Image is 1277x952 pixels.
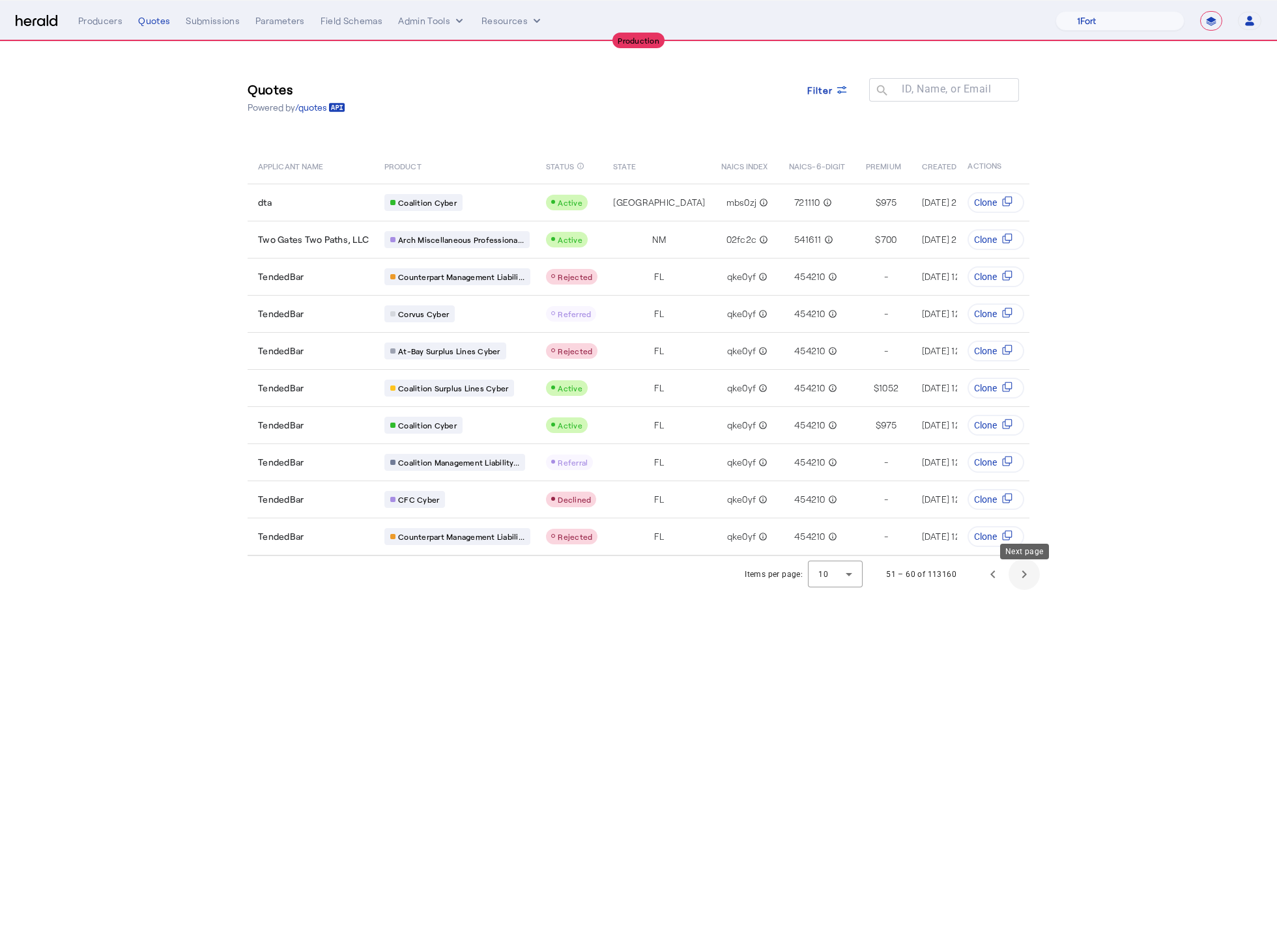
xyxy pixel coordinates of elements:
span: qke0yf [727,530,756,543]
span: Clone [974,233,997,246]
span: 454210 [794,344,825,357]
span: [DATE] 12:54 PM [922,456,989,468]
span: NAICS INDEX [721,159,768,172]
span: [DATE] 2:13 PM [922,234,983,245]
span: Coalition Cyber [398,420,457,430]
mat-icon: info_outline [756,419,768,432]
button: Clone [968,526,1024,547]
span: $ [875,233,880,246]
mat-icon: info_outline [825,307,837,320]
span: Arch Miscellaneous Professiona... [398,234,524,245]
span: - [884,530,888,543]
span: Declined [558,495,591,504]
span: Clone [974,456,997,469]
button: internal dropdown menu [398,14,466,27]
span: Coalition Management Liability... [398,457,519,468]
span: PREMIUM [866,159,901,172]
span: FL [654,419,665,432]
mat-icon: info_outline [756,270,768,283]
span: Rejected [558,346,592,356]
span: FL [654,382,665,395]
span: 1052 [879,382,898,395]
button: Next page [1009,559,1040,590]
span: Clone [974,196,997,209]
mat-icon: info_outline [825,456,837,469]
span: [DATE] 12:54 PM [922,382,989,393]
span: [DATE] 12:54 PM [922,308,989,319]
span: Clone [974,382,997,395]
span: TendedBar [258,419,304,432]
span: qke0yf [727,419,756,432]
span: Counterpart Management Liabili... [398,272,524,282]
mat-icon: info_outline [756,196,768,209]
mat-label: ID, Name, or Email [902,83,991,95]
span: mbs0zj [726,196,757,209]
span: TendedBar [258,493,304,506]
button: Clone [968,266,1024,287]
span: $ [874,382,879,395]
span: TendedBar [258,456,304,469]
mat-icon: info_outline [756,233,768,246]
mat-icon: info_outline [822,233,833,246]
button: Clone [968,378,1024,399]
span: Rejected [558,532,592,541]
span: dta [258,196,272,209]
mat-icon: info_outline [756,493,768,506]
mat-icon: info_outline [577,159,584,173]
span: TendedBar [258,382,304,395]
span: Coalition Cyber [398,197,457,208]
mat-icon: info_outline [756,382,768,395]
span: 454210 [794,493,825,506]
span: Active [558,421,582,430]
th: ACTIONS [957,147,1030,184]
span: PRODUCT [384,159,422,172]
span: $ [876,419,881,432]
mat-icon: info_outline [825,270,837,283]
span: - [884,456,888,469]
span: STATE [613,159,635,172]
span: FL [654,270,665,283]
span: Rejected [558,272,592,281]
span: Referral [558,458,588,467]
div: Field Schemas [321,14,383,27]
span: - [884,344,888,357]
span: NM [652,233,667,246]
div: Producers [78,14,122,27]
span: Clone [974,419,997,432]
span: Clone [974,270,997,283]
span: $ [876,196,881,209]
span: qke0yf [727,456,756,469]
span: 454210 [794,382,825,395]
span: qke0yf [727,382,756,395]
span: qke0yf [727,344,756,357]
mat-icon: info_outline [756,456,768,469]
span: Coalition Surplus Lines Cyber [398,383,508,393]
mat-icon: info_outline [825,493,837,506]
div: Production [612,33,665,48]
span: Active [558,384,582,393]
span: 454210 [794,456,825,469]
button: Resources dropdown menu [481,14,543,27]
span: [DATE] 12:54 PM [922,345,989,356]
mat-icon: info_outline [756,344,768,357]
span: qke0yf [727,307,756,320]
span: 454210 [794,307,825,320]
div: 51 – 60 of 113160 [886,568,956,581]
span: 721110 [794,196,820,209]
button: Clone [968,341,1024,361]
span: 454210 [794,419,825,432]
p: Powered by [248,101,345,114]
span: Referred [558,309,591,318]
span: Clone [974,493,997,506]
mat-icon: info_outline [756,307,768,320]
span: [DATE] 12:54 PM [922,271,989,282]
mat-icon: info_outline [825,530,837,543]
div: Parameters [255,14,305,27]
h3: Quotes [248,80,345,98]
span: - [884,307,888,320]
span: 541611 [794,233,822,246]
button: Previous page [977,559,1009,590]
img: Herald Logo [16,15,57,27]
button: Clone [968,303,1024,324]
div: Next page [1000,544,1049,559]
